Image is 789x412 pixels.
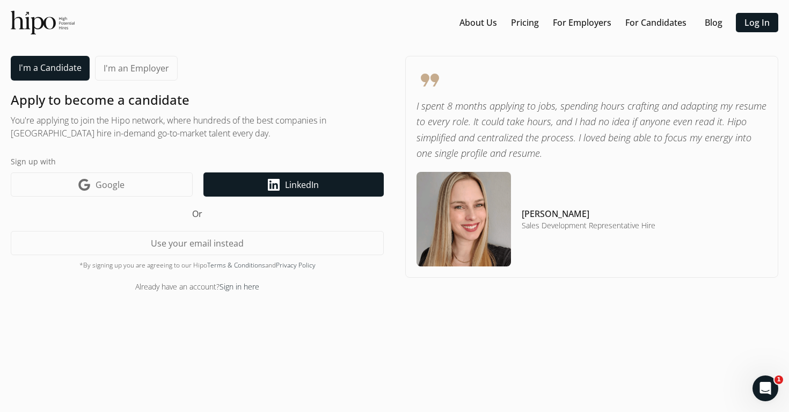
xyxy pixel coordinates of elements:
button: Blog [696,13,730,32]
button: Pricing [507,13,543,32]
span: Google [96,178,125,191]
a: I'm a Candidate [11,56,90,81]
a: Pricing [511,16,539,29]
a: Privacy Policy [276,261,316,270]
a: Google [11,172,193,197]
span: LinkedIn [285,178,319,191]
button: For Employers [549,13,616,32]
h4: [PERSON_NAME] [522,207,655,220]
img: official-logo [11,11,75,34]
h5: Or [11,207,384,220]
iframe: Intercom live chat [753,375,778,401]
p: I spent 8 months applying to jobs, spending hours crafting and adapting my resume to every role. ... [417,98,767,161]
a: LinkedIn [203,172,384,197]
a: Terms & Conditions [207,261,265,270]
img: testimonial-image [417,172,511,266]
h1: Apply to become a candidate [11,91,384,109]
a: For Candidates [625,16,686,29]
label: Sign up with [11,156,384,167]
div: *By signing up you are agreeing to our Hipo and [11,261,384,270]
a: About Us [459,16,497,29]
button: Use your email instead [11,231,384,255]
span: 1 [775,375,783,384]
span: format_quote [417,67,767,93]
button: About Us [455,13,501,32]
h2: You're applying to join the Hipo network, where hundreds of the best companies in [GEOGRAPHIC_DAT... [11,114,384,140]
a: Sign in here [220,281,259,292]
a: For Employers [553,16,611,29]
a: I'm an Employer [95,56,178,81]
div: Already have an account? [11,281,384,292]
button: Log In [736,13,778,32]
a: Log In [744,16,770,29]
a: Blog [705,16,722,29]
h5: Sales Development Representative Hire [522,220,655,231]
button: For Candidates [621,13,691,32]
